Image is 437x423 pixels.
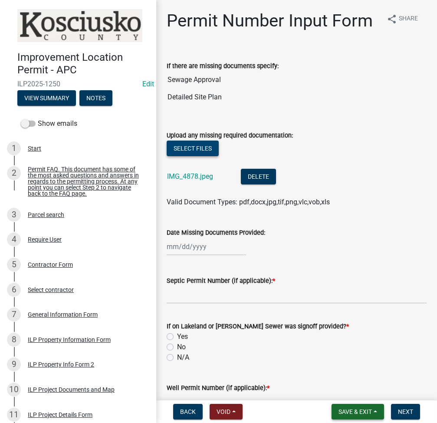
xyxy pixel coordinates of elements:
[7,357,21,371] div: 9
[17,51,149,76] h4: Improvement Location Permit - APC
[28,387,115,393] div: ILP Project Documents and Map
[241,173,276,181] wm-modal-confirm: Delete Document
[17,9,142,42] img: Kosciusko County, Indiana
[7,208,21,222] div: 3
[17,90,76,106] button: View Summary
[177,352,189,363] label: N/A
[173,404,203,420] button: Back
[28,412,92,418] div: ILP Project Details Form
[180,408,196,415] span: Back
[332,404,384,420] button: Save & Exit
[380,10,425,27] button: shareShare
[7,408,21,422] div: 11
[167,238,246,256] input: mm/dd/yyyy
[177,342,186,352] label: No
[391,404,420,420] button: Next
[79,95,112,102] wm-modal-confirm: Notes
[7,233,21,246] div: 4
[28,145,41,151] div: Start
[28,361,94,367] div: ILP Property Info Form 2
[167,141,219,156] button: Select files
[7,166,21,180] div: 2
[7,141,21,155] div: 1
[167,63,279,69] label: If there are missing documents specify:
[167,198,330,206] span: Valid Document Types: pdf,docx,jpg,tif,png,vlc,vob,xls
[28,212,64,218] div: Parcel search
[7,258,21,272] div: 5
[167,324,349,330] label: If on Lakeland or [PERSON_NAME] Sewer was signoff provided?
[167,278,275,284] label: Septic Permit Number (if applicable):
[398,408,413,415] span: Next
[21,118,77,129] label: Show emails
[79,90,112,106] button: Notes
[142,80,154,88] wm-modal-confirm: Edit Application Number
[167,172,213,180] a: IMG_4878.jpeg
[167,385,269,391] label: Well Permit Number (if applicable):
[167,133,293,139] label: Upload any missing required documentation:
[28,236,62,243] div: Require User
[17,95,76,102] wm-modal-confirm: Summary
[28,312,98,318] div: General Information Form
[28,287,74,293] div: Select contractor
[7,383,21,397] div: 10
[7,308,21,321] div: 7
[17,80,139,88] span: ILP2025-1250
[142,80,154,88] a: Edit
[177,331,188,342] label: Yes
[28,166,142,197] div: Permit FAQ. This document has some of the most asked questions and answers in regards to the perm...
[210,404,243,420] button: Void
[167,10,373,31] h1: Permit Number Input Form
[7,283,21,297] div: 6
[217,408,230,415] span: Void
[399,14,418,24] span: Share
[28,262,73,268] div: Contractor Form
[338,408,372,415] span: Save & Exit
[241,169,276,184] button: Delete
[28,337,111,343] div: ILP Property Information Form
[167,230,265,236] label: Date Missing Documents Provided:
[387,14,397,24] i: share
[7,333,21,347] div: 8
